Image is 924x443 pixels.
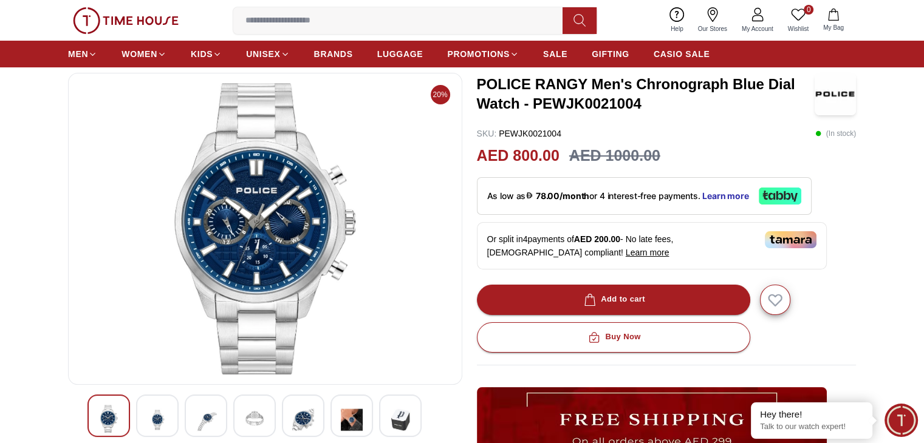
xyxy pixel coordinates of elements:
[477,127,561,140] p: PEWJK0021004
[818,23,849,32] span: My Bag
[78,83,452,374] img: POLICE RANGY Men's Chronograph Blue Dial Watch - PEWJK0021004
[569,144,660,167] h3: AED 1000.00
[246,43,289,65] a: UNISEX
[377,48,423,60] span: LUGGAGE
[592,48,629,60] span: GIFTING
[581,293,645,306] div: Add to cart
[121,43,166,65] a: WOMEN
[760,408,863,421] div: Hey there!
[447,48,510,60] span: PROMOTIONS
[121,48,157,60] span: WOMEN
[98,405,120,433] img: POLICE RANGY Men's Chronograph Blue Dial Watch - PEWJK0021004
[314,48,353,60] span: BRANDS
[654,43,710,65] a: CASIO SALE
[586,330,640,344] div: Buy Now
[693,24,732,33] span: Our Stores
[68,43,97,65] a: MEN
[244,405,265,435] img: POLICE RANGY Men's Chronograph Blue Dial Watch - PEWJK0021004
[477,129,497,138] span: SKU :
[592,43,629,65] a: GIFTING
[191,48,213,60] span: KIDS
[146,405,168,435] img: POLICE RANGY Men's Chronograph Blue Dial Watch - PEWJK0021004
[666,24,688,33] span: Help
[477,75,815,113] h3: POLICE RANGY Men's Chronograph Blue Dial Watch - PEWJK0021004
[804,5,813,15] span: 0
[543,43,567,65] a: SALE
[626,248,669,257] span: Learn more
[195,405,217,435] img: POLICE RANGY Men's Chronograph Blue Dial Watch - PEWJK0021004
[815,73,856,115] img: POLICE RANGY Men's Chronograph Blue Dial Watch - PEWJK0021004
[292,405,314,435] img: POLICE RANGY Men's Chronograph Blue Dial Watch - PEWJK0021004
[885,404,918,437] div: Chat Widget
[431,85,450,104] span: 20%
[314,43,353,65] a: BRANDS
[377,43,423,65] a: LUGGAGE
[691,5,734,36] a: Our Stores
[654,48,710,60] span: CASIO SALE
[477,322,750,353] button: Buy Now
[737,24,778,33] span: My Account
[389,405,411,435] img: POLICE RANGY Men's Chronograph Blue Dial Watch - PEWJK0021004
[816,6,851,35] button: My Bag
[663,5,691,36] a: Help
[477,285,750,315] button: Add to cart
[68,48,88,60] span: MEN
[574,234,620,244] span: AED 200.00
[760,422,863,432] p: Talk to our watch expert!
[246,48,280,60] span: UNISEX
[477,222,827,269] div: Or split in 4 payments of - No late fees, [DEMOGRAPHIC_DATA] compliant!
[543,48,567,60] span: SALE
[815,127,856,140] p: ( In stock )
[341,405,363,435] img: POLICE RANGY Men's Chronograph Blue Dial Watch - PEWJK0021004
[73,7,179,34] img: ...
[783,24,813,33] span: Wishlist
[447,43,519,65] a: PROMOTIONS
[781,5,816,36] a: 0Wishlist
[191,43,222,65] a: KIDS
[765,231,816,248] img: Tamara
[477,144,560,167] h2: AED 800.00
